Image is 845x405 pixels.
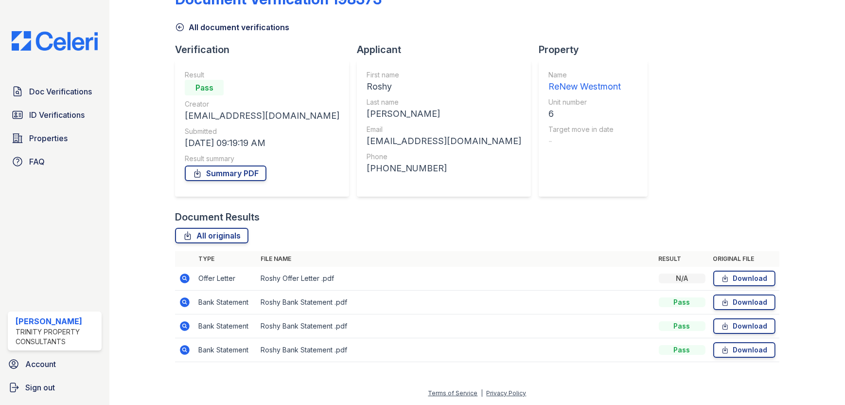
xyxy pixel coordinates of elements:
[257,267,654,291] td: Roshy Offer Letter .pdf
[481,389,483,397] div: |
[29,156,45,167] span: FAQ
[548,97,621,107] div: Unit number
[185,70,339,80] div: Result
[25,382,55,393] span: Sign out
[29,109,85,121] span: ID Verifications
[713,342,775,358] a: Download
[548,125,621,134] div: Target move in date
[175,210,260,224] div: Document Results
[8,82,102,101] a: Doc Verifications
[194,291,257,314] td: Bank Statement
[713,271,775,286] a: Download
[659,321,705,331] div: Pass
[25,358,56,370] span: Account
[175,43,357,56] div: Verification
[16,327,98,347] div: Trinity Property Consultants
[257,314,654,338] td: Roshy Bank Statement .pdf
[659,274,705,283] div: N/A
[257,251,654,267] th: File name
[709,251,779,267] th: Original file
[185,80,224,95] div: Pass
[4,378,106,397] a: Sign out
[175,228,248,243] a: All originals
[367,70,521,80] div: First name
[548,134,621,148] div: -
[548,70,621,93] a: Name ReNew Westmont
[257,338,654,362] td: Roshy Bank Statement .pdf
[8,129,102,148] a: Properties
[185,166,266,181] a: Summary PDF
[194,251,257,267] th: Type
[548,107,621,121] div: 6
[428,389,477,397] a: Terms of Service
[367,152,521,162] div: Phone
[194,267,257,291] td: Offer Letter
[367,134,521,148] div: [EMAIL_ADDRESS][DOMAIN_NAME]
[367,162,521,175] div: [PHONE_NUMBER]
[548,80,621,93] div: ReNew Westmont
[539,43,655,56] div: Property
[367,97,521,107] div: Last name
[16,315,98,327] div: [PERSON_NAME]
[185,109,339,123] div: [EMAIL_ADDRESS][DOMAIN_NAME]
[257,291,654,314] td: Roshy Bank Statement .pdf
[185,136,339,150] div: [DATE] 09:19:19 AM
[185,154,339,164] div: Result summary
[175,21,289,33] a: All document verifications
[659,345,705,355] div: Pass
[486,389,526,397] a: Privacy Policy
[713,295,775,310] a: Download
[713,318,775,334] a: Download
[367,107,521,121] div: [PERSON_NAME]
[4,354,106,374] a: Account
[29,132,68,144] span: Properties
[185,127,339,136] div: Submitted
[194,314,257,338] td: Bank Statement
[659,297,705,307] div: Pass
[367,125,521,134] div: Email
[655,251,709,267] th: Result
[194,338,257,362] td: Bank Statement
[357,43,539,56] div: Applicant
[29,86,92,97] span: Doc Verifications
[8,105,102,125] a: ID Verifications
[548,70,621,80] div: Name
[185,99,339,109] div: Creator
[4,31,106,51] img: CE_Logo_Blue-a8612792a0a2168367f1c8372b55b34899dd931a85d93a1a3d3e32e68fde9ad4.png
[8,152,102,171] a: FAQ
[367,80,521,93] div: Roshy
